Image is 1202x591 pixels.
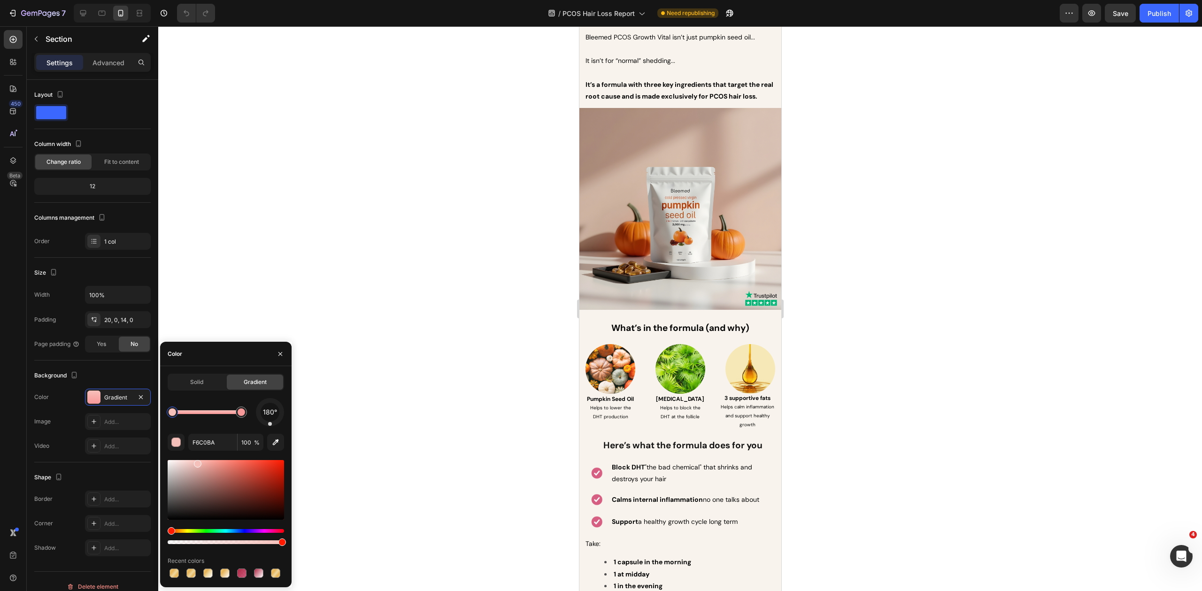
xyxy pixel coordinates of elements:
[104,238,148,246] div: 1 col
[9,100,23,107] div: 450
[244,378,267,386] span: Gradient
[104,393,131,402] div: Gradient
[1189,531,1197,538] span: 4
[104,418,148,426] div: Add...
[46,58,73,68] p: Settings
[104,544,148,553] div: Add...
[667,9,715,17] span: Need republishing
[131,340,138,348] span: No
[34,471,64,484] div: Shape
[34,212,108,224] div: Columns management
[104,316,148,324] div: 20, 0, 14, 0
[34,89,66,101] div: Layout
[190,378,203,386] span: Solid
[34,237,50,246] div: Order
[562,8,635,18] span: PCOS Hair Loss Report
[46,158,81,166] span: Change ratio
[34,495,53,503] div: Border
[34,417,51,426] div: Image
[7,172,23,179] div: Beta
[92,58,124,68] p: Advanced
[34,519,53,528] div: Corner
[254,438,260,447] span: %
[34,315,56,324] div: Padding
[46,33,123,45] p: Section
[1170,545,1193,568] iframe: Intercom live chat
[558,8,561,18] span: /
[34,369,80,382] div: Background
[104,520,148,528] div: Add...
[168,529,284,533] div: Hue
[34,393,49,401] div: Color
[4,4,70,23] button: 7
[34,544,56,552] div: Shadow
[104,495,148,504] div: Add...
[1148,8,1171,18] div: Publish
[1113,9,1128,17] span: Save
[34,291,50,299] div: Width
[62,8,66,19] p: 7
[34,340,80,348] div: Page padding
[34,138,84,151] div: Column width
[36,180,149,193] div: 12
[188,434,237,451] input: Eg: FFFFFF
[104,442,148,451] div: Add...
[97,340,106,348] span: Yes
[104,158,139,166] span: Fit to content
[177,4,215,23] div: Undo/Redo
[1140,4,1179,23] button: Publish
[85,286,150,303] input: Auto
[1105,4,1136,23] button: Save
[579,26,781,591] iframe: Design area
[263,407,277,418] span: 180°
[34,442,49,450] div: Video
[168,350,182,358] div: Color
[168,557,204,565] div: Recent colors
[34,267,59,279] div: Size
